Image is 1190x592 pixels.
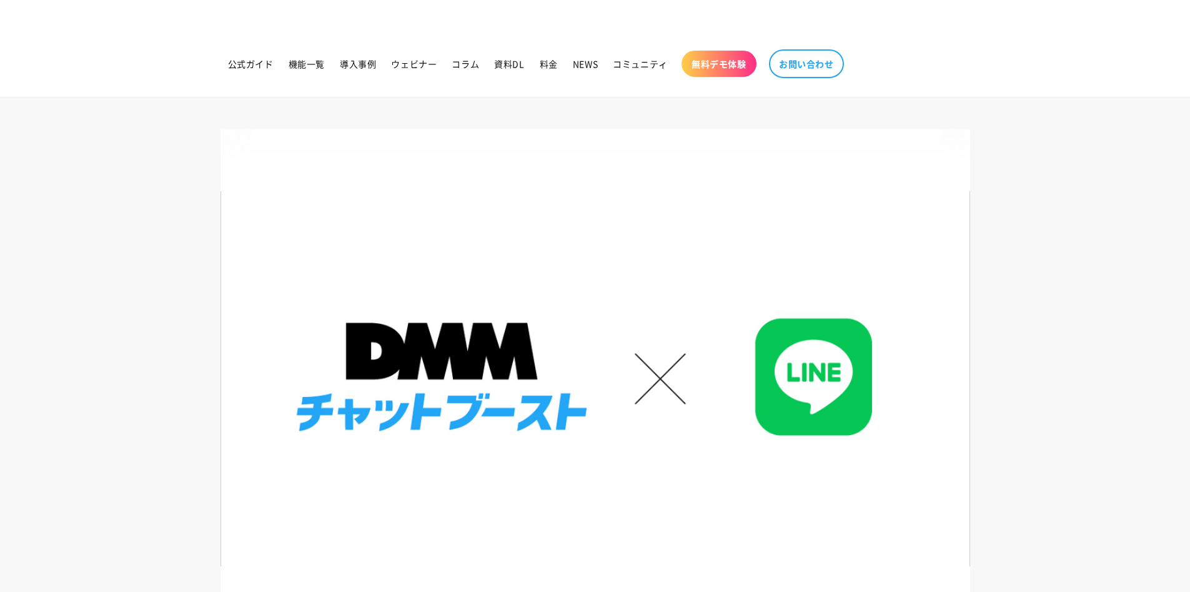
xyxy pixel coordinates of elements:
a: 機能一覧 [281,51,332,77]
a: 料金 [532,51,565,77]
span: NEWS [573,58,598,69]
a: NEWS [565,51,605,77]
span: 導入事例 [340,58,376,69]
a: 公式ガイド [221,51,281,77]
span: 機能一覧 [289,58,325,69]
a: ウェビナー [384,51,444,77]
a: コミュニティ [605,51,675,77]
a: お問い合わせ [769,49,844,78]
a: コラム [444,51,487,77]
span: お問い合わせ [779,58,834,69]
a: 資料DL [487,51,532,77]
span: 資料DL [494,58,524,69]
span: 公式ガイド [228,58,274,69]
a: 導入事例 [332,51,384,77]
span: コラム [452,58,479,69]
span: ウェビナー [391,58,437,69]
span: コミュニティ [613,58,668,69]
a: 無料デモ体験 [682,51,756,77]
span: 無料デモ体験 [692,58,746,69]
span: 料金 [540,58,558,69]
